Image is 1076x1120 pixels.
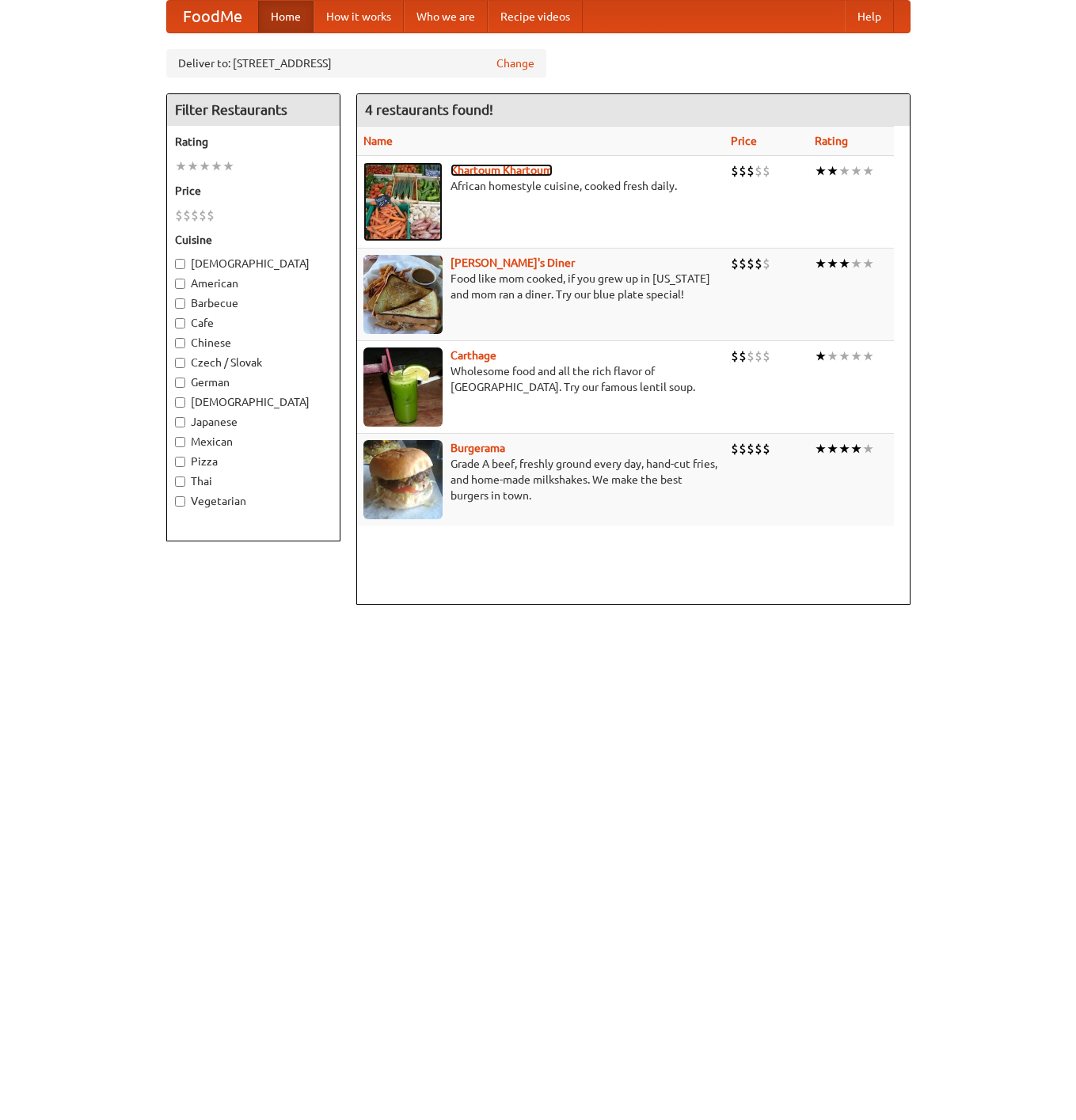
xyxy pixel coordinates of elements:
li: $ [755,347,762,365]
input: [DEMOGRAPHIC_DATA] [175,259,185,269]
li: $ [175,207,183,224]
input: Thai [175,476,185,487]
input: American [175,279,185,289]
a: Recipe videos [488,1,583,32]
li: ★ [815,255,827,272]
a: FoodMe [167,1,258,32]
label: Czech / Slovak [175,355,332,370]
input: Chinese [175,338,185,348]
li: ★ [862,255,874,272]
p: Grade A beef, freshly ground every day, hand-cut fries, and home-made milkshakes. We make the bes... [363,456,718,503]
ng-pluralize: 4 restaurants found! [365,102,493,117]
img: sallys.jpg [363,255,443,334]
a: Help [845,1,894,32]
p: African homestyle cuisine, cooked fresh daily. [363,178,718,194]
li: $ [739,162,747,180]
label: Barbecue [175,295,332,311]
li: $ [755,440,762,457]
li: ★ [815,347,827,365]
input: Cafe [175,318,185,328]
li: $ [747,347,755,365]
li: $ [762,347,770,365]
li: $ [731,255,739,272]
label: American [175,275,332,291]
li: $ [747,440,755,457]
a: Change [496,55,534,71]
li: $ [739,347,747,365]
label: Vegetarian [175,493,332,509]
p: Wholesome food and all the rich flavor of [GEOGRAPHIC_DATA]. Try our famous lentil soup. [363,363,718,395]
img: burgerama.jpg [363,440,443,519]
li: ★ [838,440,850,457]
li: $ [762,440,770,457]
a: Name [363,135,393,147]
a: Price [731,135,757,147]
li: $ [731,440,739,457]
label: Mexican [175,434,332,450]
a: How it works [314,1,404,32]
div: Deliver to: [STREET_ADDRESS] [166,49,546,78]
h5: Rating [175,134,332,150]
input: Mexican [175,437,185,447]
input: German [175,378,185,388]
label: German [175,374,332,390]
li: ★ [827,255,838,272]
li: ★ [827,347,838,365]
li: ★ [850,347,862,365]
li: ★ [815,162,827,180]
li: $ [731,162,739,180]
img: carthage.jpg [363,347,443,427]
li: ★ [862,440,874,457]
li: ★ [838,347,850,365]
li: $ [747,255,755,272]
label: Pizza [175,454,332,469]
li: ★ [862,162,874,180]
label: Cafe [175,315,332,331]
li: ★ [838,162,850,180]
li: ★ [211,158,222,175]
li: ★ [850,440,862,457]
p: Food like mom cooked, if you grew up in [US_STATE] and mom ran a diner. Try our blue plate special! [363,271,718,302]
input: Pizza [175,457,185,467]
li: $ [731,347,739,365]
li: ★ [199,158,211,175]
input: [DEMOGRAPHIC_DATA] [175,397,185,408]
li: $ [199,207,207,224]
a: Khartoum Khartoum [451,164,553,177]
li: $ [747,162,755,180]
h5: Price [175,183,332,199]
img: khartoum.jpg [363,162,443,241]
li: ★ [862,347,874,365]
li: $ [755,255,762,272]
li: ★ [175,158,187,175]
input: Japanese [175,417,185,427]
label: Chinese [175,335,332,351]
li: ★ [222,158,234,175]
label: Thai [175,473,332,489]
a: [PERSON_NAME]'s Diner [451,256,575,269]
h5: Cuisine [175,232,332,248]
li: $ [207,207,215,224]
li: ★ [850,162,862,180]
li: ★ [827,440,838,457]
li: $ [755,162,762,180]
li: $ [739,255,747,272]
a: Burgerama [451,442,505,454]
a: Who we are [404,1,488,32]
li: ★ [838,255,850,272]
input: Vegetarian [175,496,185,507]
li: ★ [827,162,838,180]
a: Rating [815,135,848,147]
li: ★ [187,158,199,175]
h4: Filter Restaurants [167,94,340,126]
li: $ [183,207,191,224]
li: $ [762,162,770,180]
input: Barbecue [175,298,185,309]
a: Carthage [451,349,496,362]
input: Czech / Slovak [175,358,185,368]
label: Japanese [175,414,332,430]
li: $ [739,440,747,457]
